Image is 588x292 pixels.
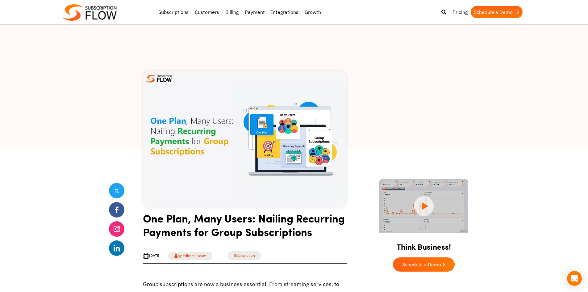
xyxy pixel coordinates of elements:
a: Billing [222,6,242,18]
a: Payment [242,6,268,18]
a: Pricing [449,6,471,18]
a: Subscriptions [155,6,192,18]
div: Open Intercom Messenger [567,271,582,286]
a: Subscription [228,251,261,260]
img: intro video [379,179,468,233]
h1: One Plan, Many Users: Nailing Recurring Payments for Group Subscriptions [143,211,347,243]
div: [DATE] [143,253,161,259]
span: Schedule a Demo [402,262,441,267]
img: Recurring Payments for Group Subscriptions [143,71,347,207]
a: Schedule a Demo [393,257,455,272]
h2: Think Business! [368,235,479,254]
img: Subscriptionflow [63,4,117,21]
a: Customers [192,6,222,18]
a: by Editorial Team [168,252,212,260]
a: Integrations [268,6,302,18]
a: Schedule a Demo [471,6,523,18]
a: Growth [302,6,324,18]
